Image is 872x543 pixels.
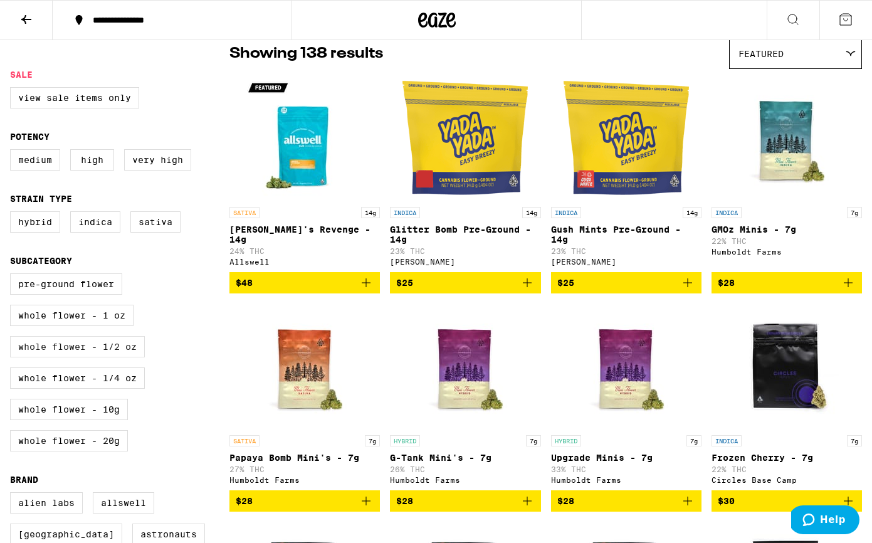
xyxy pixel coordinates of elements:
button: Add to bag [712,272,862,293]
p: 7g [686,435,701,446]
p: Showing 138 results [229,43,383,65]
img: Circles Base Camp - Frozen Cherry - 7g [724,303,849,429]
p: 23% THC [390,247,540,255]
span: $28 [557,496,574,506]
a: Open page for Upgrade Minis - 7g from Humboldt Farms [551,303,701,490]
div: Humboldt Farms [229,476,380,484]
p: Gush Mints Pre-Ground - 14g [551,224,701,245]
label: High [70,149,114,171]
p: 7g [847,435,862,446]
div: [PERSON_NAME] [390,258,540,266]
img: Humboldt Farms - Papaya Bomb Mini's - 7g [242,303,367,429]
div: Humboldt Farms [551,476,701,484]
p: 27% THC [229,465,380,473]
p: HYBRID [551,435,581,446]
label: View Sale Items Only [10,87,139,108]
a: Open page for Gush Mints Pre-Ground - 14g from Yada Yada [551,75,701,272]
p: [PERSON_NAME]'s Revenge - 14g [229,224,380,245]
button: Add to bag [229,272,380,293]
div: Humboldt Farms [390,476,540,484]
button: Add to bag [390,490,540,512]
label: Very High [124,149,191,171]
img: Humboldt Farms - G-Tank Mini's - 7g [402,303,528,429]
label: Whole Flower - 1/2 oz [10,336,145,357]
p: 22% THC [712,465,862,473]
p: 24% THC [229,247,380,255]
label: Medium [10,149,60,171]
label: Whole Flower - 1/4 oz [10,367,145,389]
button: Add to bag [551,272,701,293]
button: Add to bag [229,490,380,512]
label: Whole Flower - 20g [10,430,128,451]
div: Circles Base Camp [712,476,862,484]
label: Whole Flower - 10g [10,399,128,420]
p: INDICA [390,207,420,218]
p: SATIVA [229,435,260,446]
label: Whole Flower - 1 oz [10,305,134,326]
p: INDICA [712,435,742,446]
span: $25 [557,278,574,288]
span: $30 [718,496,735,506]
span: Featured [738,49,784,59]
img: Yada Yada - Glitter Bomb Pre-Ground - 14g [402,75,528,201]
label: Pre-ground Flower [10,273,122,295]
p: INDICA [551,207,581,218]
p: 14g [683,207,701,218]
span: $48 [236,278,253,288]
button: Add to bag [390,272,540,293]
div: [PERSON_NAME] [551,258,701,266]
div: Humboldt Farms [712,248,862,256]
div: Allswell [229,258,380,266]
label: Sativa [130,211,181,233]
a: Open page for Frozen Cherry - 7g from Circles Base Camp [712,303,862,490]
a: Open page for GMOz Minis - 7g from Humboldt Farms [712,75,862,272]
a: Open page for Papaya Bomb Mini's - 7g from Humboldt Farms [229,303,380,490]
legend: Sale [10,70,33,80]
a: Open page for Jack's Revenge - 14g from Allswell [229,75,380,272]
button: Add to bag [551,490,701,512]
img: Humboldt Farms - Upgrade Minis - 7g [564,303,689,429]
p: HYBRID [390,435,420,446]
img: Allswell - Jack's Revenge - 14g [242,75,367,201]
label: Allswell [93,492,154,514]
p: Frozen Cherry - 7g [712,453,862,463]
label: Indica [70,211,120,233]
legend: Subcategory [10,256,72,266]
button: Add to bag [712,490,862,512]
legend: Potency [10,132,50,142]
span: $28 [236,496,253,506]
p: 22% THC [712,237,862,245]
label: Alien Labs [10,492,83,514]
p: SATIVA [229,207,260,218]
legend: Brand [10,475,38,485]
p: Papaya Bomb Mini's - 7g [229,453,380,463]
span: $28 [718,278,735,288]
p: 14g [361,207,380,218]
p: 7g [365,435,380,446]
label: Hybrid [10,211,60,233]
p: Upgrade Minis - 7g [551,453,701,463]
p: 33% THC [551,465,701,473]
span: $28 [396,496,413,506]
iframe: Opens a widget where you can find more information [791,505,859,537]
p: INDICA [712,207,742,218]
p: G-Tank Mini's - 7g [390,453,540,463]
p: 23% THC [551,247,701,255]
p: 26% THC [390,465,540,473]
p: 7g [847,207,862,218]
p: 7g [526,435,541,446]
legend: Strain Type [10,194,72,204]
a: Open page for G-Tank Mini's - 7g from Humboldt Farms [390,303,540,490]
img: Yada Yada - Gush Mints Pre-Ground - 14g [564,75,689,201]
span: $25 [396,278,413,288]
img: Humboldt Farms - GMOz Minis - 7g [724,75,849,201]
p: 14g [522,207,541,218]
p: GMOz Minis - 7g [712,224,862,235]
a: Open page for Glitter Bomb Pre-Ground - 14g from Yada Yada [390,75,540,272]
p: Glitter Bomb Pre-Ground - 14g [390,224,540,245]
